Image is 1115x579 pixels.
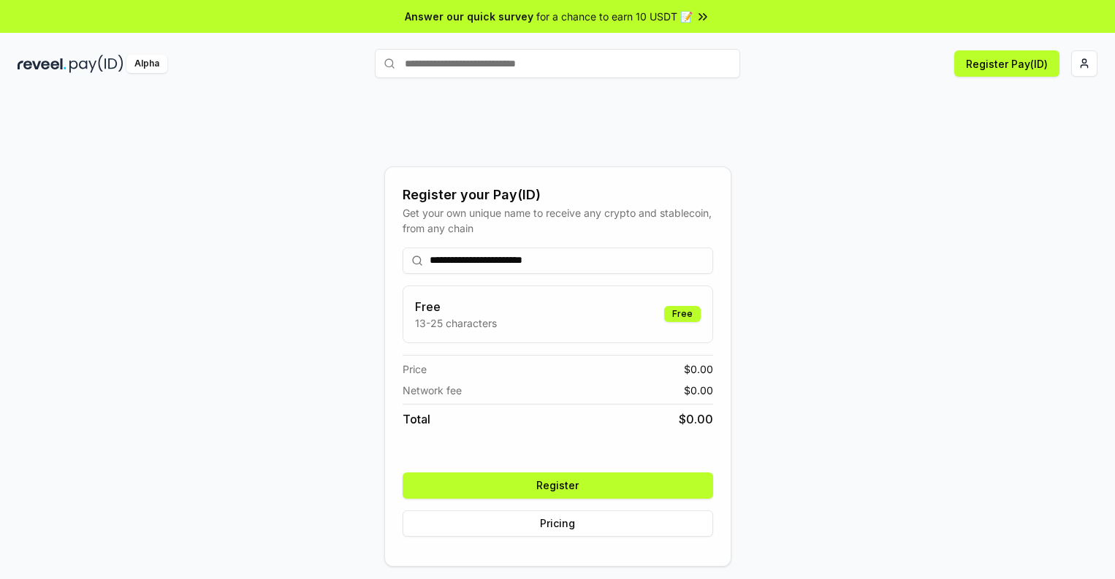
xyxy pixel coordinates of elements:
[415,298,497,315] h3: Free
[403,472,713,499] button: Register
[403,510,713,537] button: Pricing
[664,306,701,322] div: Free
[69,55,123,73] img: pay_id
[403,410,430,428] span: Total
[684,383,713,398] span: $ 0.00
[126,55,167,73] div: Alpha
[18,55,66,73] img: reveel_dark
[954,50,1059,77] button: Register Pay(ID)
[536,9,693,24] span: for a chance to earn 10 USDT 📝
[403,383,462,398] span: Network fee
[405,9,533,24] span: Answer our quick survey
[403,205,713,236] div: Get your own unique name to receive any crypto and stablecoin, from any chain
[679,410,713,428] span: $ 0.00
[403,185,713,205] div: Register your Pay(ID)
[415,315,497,331] p: 13-25 characters
[684,361,713,377] span: $ 0.00
[403,361,427,377] span: Price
